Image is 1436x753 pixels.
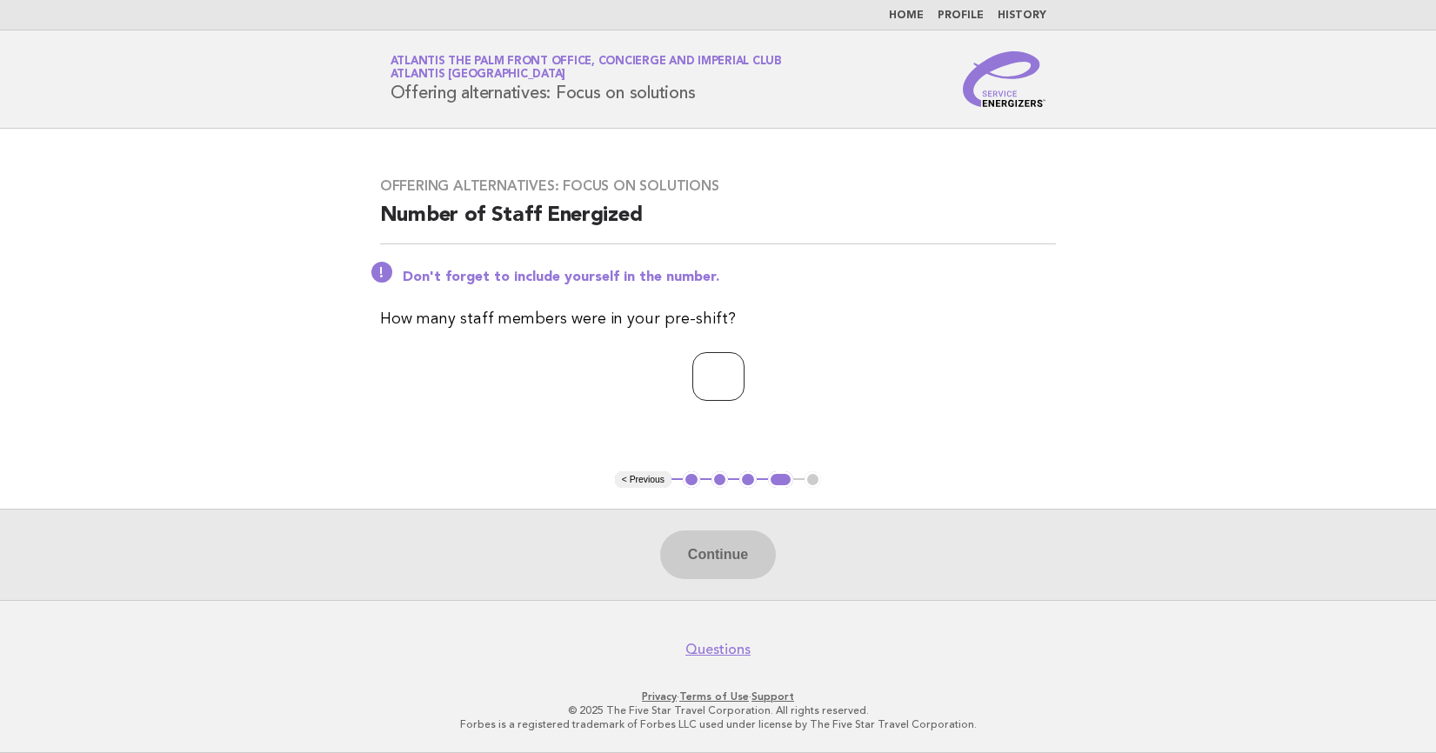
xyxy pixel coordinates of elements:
p: How many staff members were in your pre-shift? [380,307,1057,331]
a: Profile [938,10,984,21]
button: 4 [768,471,793,489]
a: Support [751,690,794,703]
a: History [998,10,1046,21]
img: Service Energizers [963,51,1046,107]
a: Atlantis The Palm Front Office, Concierge and Imperial ClubAtlantis [GEOGRAPHIC_DATA] [391,56,782,80]
p: · · [186,690,1251,703]
a: Terms of Use [679,690,749,703]
h3: Offering alternatives: Focus on solutions [380,177,1057,195]
h1: Offering alternatives: Focus on solutions [391,57,782,102]
p: © 2025 The Five Star Travel Corporation. All rights reserved. [186,703,1251,717]
a: Questions [685,641,751,658]
button: 2 [711,471,729,489]
span: Atlantis [GEOGRAPHIC_DATA] [391,70,566,81]
button: 1 [683,471,700,489]
button: < Previous [615,471,671,489]
p: Don't forget to include yourself in the number. [403,269,1057,286]
button: 3 [739,471,757,489]
p: Forbes is a registered trademark of Forbes LLC used under license by The Five Star Travel Corpora... [186,717,1251,731]
a: Home [889,10,924,21]
h2: Number of Staff Energized [380,202,1057,244]
a: Privacy [642,690,677,703]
